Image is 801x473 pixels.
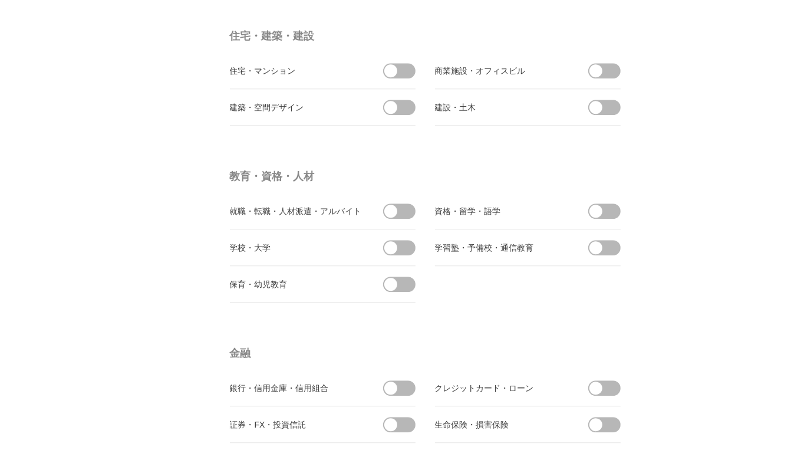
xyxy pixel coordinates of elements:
[230,203,362,218] div: 就職・転職・人材派遣・アルバイト
[435,240,568,255] div: 学習塾・予備校・通信教育
[230,25,625,47] h4: 住宅・建築・建設
[435,417,568,432] div: 生命保険・損害保険
[230,417,362,432] div: 証券・FX・投資信託
[435,100,568,114] div: 建設・土木
[435,380,568,395] div: クレジットカード・ローン
[230,63,362,78] div: 住宅・マンション
[230,343,625,364] h4: 金融
[230,166,625,187] h4: 教育・資格・人材
[435,63,568,78] div: 商業施設・オフィスビル
[230,380,362,395] div: 銀行・信用金庫・信用組合
[435,203,568,218] div: 資格・留学・語学
[230,240,362,255] div: 学校・大学
[230,100,362,114] div: 建築・空間デザイン
[230,277,362,291] div: 保育・幼児教育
